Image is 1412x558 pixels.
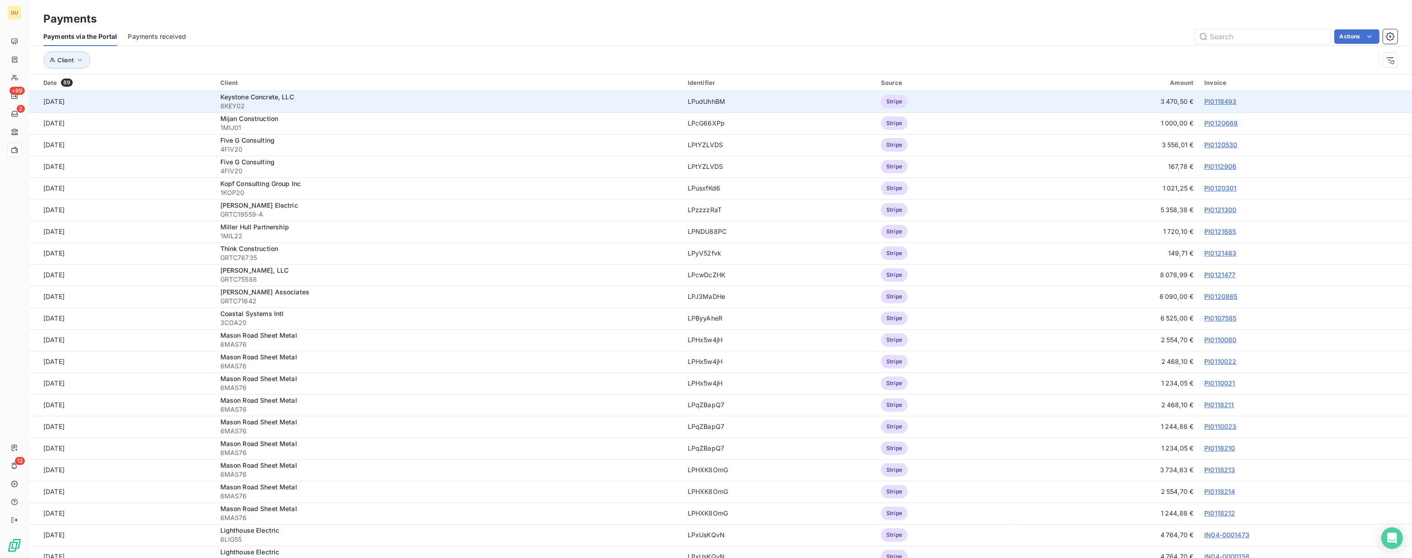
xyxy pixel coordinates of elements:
[682,199,876,221] td: LPzzzzRaT
[682,286,876,307] td: LPJ3MaDHe
[44,51,90,69] button: Client
[881,507,908,520] span: Stripe
[29,307,215,329] td: [DATE]
[220,492,677,501] span: 6MAS76
[29,437,215,459] td: [DATE]
[1022,79,1193,86] div: Amount
[1017,481,1199,502] td: 2 554,70 €
[688,79,870,86] div: Identifier
[220,461,297,469] span: Mason Road Sheet Metal
[881,377,908,390] span: Stripe
[220,375,297,382] span: Mason Road Sheet Metal
[220,331,297,339] span: Mason Road Sheet Metal
[1017,524,1199,546] td: 4 764,70 €
[220,266,289,274] span: [PERSON_NAME], LLC
[1017,221,1199,242] td: 1 720,10 €
[682,307,876,329] td: LPByyAheR
[881,225,908,238] span: Stripe
[29,91,215,112] td: [DATE]
[220,505,297,512] span: Mason Road Sheet Metal
[220,115,279,122] span: Mijan Construction
[29,394,215,416] td: [DATE]
[220,232,677,241] span: 1MIL22
[1017,199,1199,221] td: 5 358,38 €
[1204,531,1249,539] a: IN04-0001473
[220,526,280,534] span: Lighthouse Electric
[220,123,677,132] span: 1MIJ01
[220,535,677,544] span: 6LIG55
[220,188,677,197] span: 1KOP20
[881,485,908,498] span: Stripe
[29,329,215,351] td: [DATE]
[1204,509,1235,517] a: PI0118212
[881,181,908,195] span: Stripe
[682,177,876,199] td: LPusxfKd6
[220,223,289,231] span: Miller Hull Partnership
[1204,423,1236,430] a: PI0110023
[1204,184,1236,192] a: PI0120301
[220,145,677,154] span: 4FIV20
[29,264,215,286] td: [DATE]
[29,177,215,199] td: [DATE]
[220,513,677,522] span: 6MAS76
[881,528,908,542] span: Stripe
[881,312,908,325] span: Stripe
[881,442,908,455] span: Stripe
[1017,502,1199,524] td: 1 244,88 €
[1017,134,1199,156] td: 3 556,01 €
[220,353,297,361] span: Mason Road Sheet Metal
[1204,271,1235,279] a: PI0121477
[881,160,908,173] span: Stripe
[220,362,677,371] span: 6MAS76
[15,457,25,465] span: 12
[29,416,215,437] td: [DATE]
[1204,79,1407,86] div: Invoice
[220,288,310,296] span: [PERSON_NAME] Associates
[1017,372,1199,394] td: 1 234,05 €
[220,136,275,144] span: Five G Consulting
[1017,264,1199,286] td: 8 078,99 €
[220,102,677,111] span: 8KEY02
[29,481,215,502] td: [DATE]
[881,116,908,130] span: Stripe
[29,351,215,372] td: [DATE]
[220,297,677,306] span: GRTC71642
[881,290,908,303] span: Stripe
[57,56,74,64] span: Client
[1204,249,1236,257] a: PI0121483
[220,427,677,436] span: 6MAS76
[7,5,22,20] div: GU
[881,333,908,347] span: Stripe
[1204,141,1237,149] a: PI0120530
[220,396,297,404] span: Mason Road Sheet Metal
[220,548,280,556] span: Lighthouse Electric
[220,340,677,349] span: 6MAS76
[1204,401,1234,409] a: PI0118211
[1204,163,1236,170] a: PI0112906
[220,245,279,252] span: Think Construction
[682,416,876,437] td: LPqZBapQ7
[1017,459,1199,481] td: 3 734,63 €
[1017,242,1199,264] td: 149,71 €
[1204,314,1236,322] a: PI0107585
[881,355,908,368] span: Stripe
[1204,119,1238,127] a: PI0120669
[43,79,210,87] div: Date
[220,448,677,457] span: 6MAS76
[682,134,876,156] td: LPtYZLVDS
[1017,307,1199,329] td: 6 525,00 €
[220,93,294,101] span: Keystone Concrete, LLC
[682,481,876,502] td: LPHXK8OmG
[1017,91,1199,112] td: 3 470,50 €
[682,91,876,112] td: LPudUhhBM
[43,32,117,41] span: Payments via the Portal
[29,459,215,481] td: [DATE]
[29,134,215,156] td: [DATE]
[1204,98,1236,105] a: PI0118493
[682,351,876,372] td: LPHx5w4jH
[1017,156,1199,177] td: 167,78 €
[1204,293,1237,300] a: PI0120865
[29,286,215,307] td: [DATE]
[881,463,908,477] span: Stripe
[43,11,97,27] h3: Payments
